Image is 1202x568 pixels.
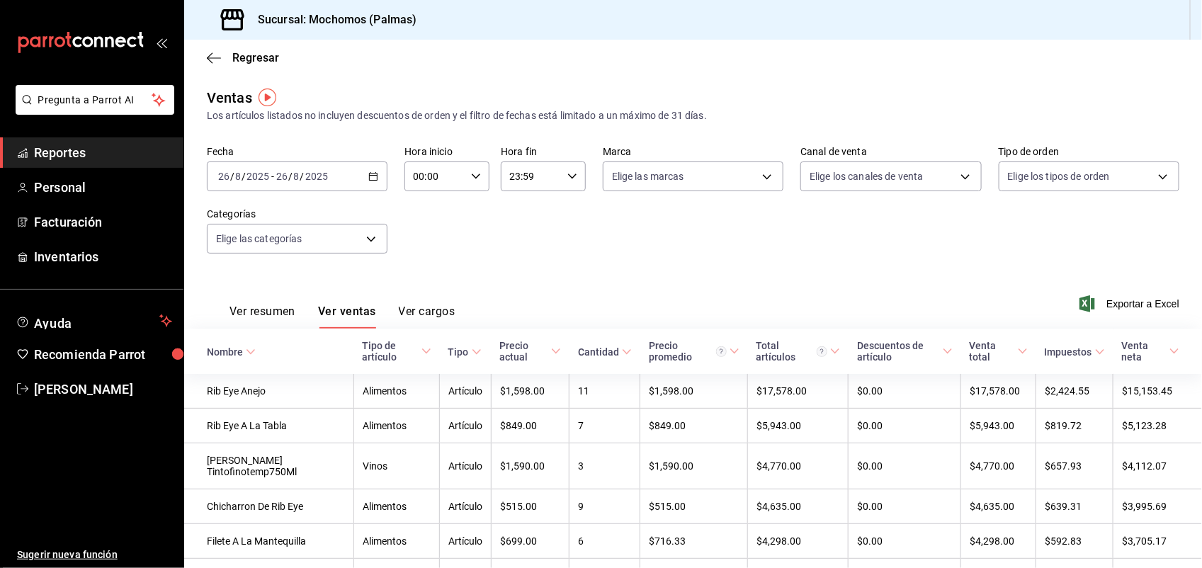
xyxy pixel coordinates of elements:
span: Elige los canales de venta [810,169,923,183]
td: $1,598.00 [492,374,569,409]
td: Rib Eye Anejo [184,374,354,409]
td: $819.72 [1036,409,1113,443]
span: Tipo de artículo [363,340,431,363]
div: Precio promedio [649,340,727,363]
td: $592.83 [1036,524,1113,559]
a: Pregunta a Parrot AI [10,103,174,118]
td: $5,943.00 [961,409,1036,443]
td: $515.00 [640,489,748,524]
td: $0.00 [849,489,961,524]
span: Reportes [34,143,172,162]
td: $4,635.00 [748,489,849,524]
td: Alimentos [354,524,440,559]
td: 6 [569,524,640,559]
td: $1,590.00 [492,443,569,489]
button: Ver cargos [399,305,455,329]
td: $4,298.00 [748,524,849,559]
button: open_drawer_menu [156,37,167,48]
button: Ver resumen [229,305,295,329]
span: Descuentos de artículo [857,340,953,363]
td: $17,578.00 [748,374,849,409]
div: Tipo [448,346,469,358]
td: $2,424.55 [1036,374,1113,409]
label: Canal de venta [800,147,981,157]
button: Pregunta a Parrot AI [16,85,174,115]
div: Venta total [970,340,1015,363]
span: Pregunta a Parrot AI [38,93,152,108]
input: -- [234,171,242,182]
svg: El total artículos considera cambios de precios en los artículos así como costos adicionales por ... [817,346,827,357]
td: Artículo [440,524,492,559]
td: $0.00 [849,443,961,489]
td: $849.00 [640,409,748,443]
span: / [300,171,305,182]
span: Facturación [34,212,172,232]
span: / [230,171,234,182]
input: ---- [305,171,329,182]
span: / [242,171,246,182]
div: Precio actual [500,340,548,363]
span: Precio promedio [649,340,739,363]
label: Categorías [207,210,387,220]
td: $4,770.00 [748,443,849,489]
span: Venta total [970,340,1028,363]
td: Vinos [354,443,440,489]
span: [PERSON_NAME] [34,380,172,399]
div: Total artículos [756,340,827,363]
td: $515.00 [492,489,569,524]
td: $4,112.07 [1113,443,1202,489]
span: Venta neta [1122,340,1179,363]
td: Alimentos [354,374,440,409]
td: $1,590.00 [640,443,748,489]
td: 9 [569,489,640,524]
td: $699.00 [492,524,569,559]
td: $0.00 [849,409,961,443]
h3: Sucursal: Mochomos (Palmas) [246,11,417,28]
span: Personal [34,178,172,197]
td: $639.31 [1036,489,1113,524]
span: Cantidad [578,346,632,358]
td: $657.93 [1036,443,1113,489]
td: $849.00 [492,409,569,443]
td: $15,153.45 [1113,374,1202,409]
label: Marca [603,147,783,157]
td: $17,578.00 [961,374,1036,409]
button: Regresar [207,51,279,64]
td: Artículo [440,489,492,524]
td: 11 [569,374,640,409]
div: Los artículos listados no incluyen descuentos de orden y el filtro de fechas está limitado a un m... [207,108,1179,123]
div: navigation tabs [229,305,455,329]
label: Tipo de orden [999,147,1179,157]
div: Venta neta [1122,340,1167,363]
svg: Precio promedio = Total artículos / cantidad [716,346,727,357]
input: -- [276,171,288,182]
span: Sugerir nueva función [17,547,172,562]
td: Rib Eye A La Tabla [184,409,354,443]
td: Artículo [440,443,492,489]
td: $0.00 [849,374,961,409]
div: Descuentos de artículo [857,340,940,363]
label: Fecha [207,147,387,157]
div: Ventas [207,87,252,108]
td: [PERSON_NAME] Tintofinotemp750Ml [184,443,354,489]
input: -- [293,171,300,182]
td: $4,635.00 [961,489,1036,524]
td: $5,123.28 [1113,409,1202,443]
td: $3,995.69 [1113,489,1202,524]
div: Impuestos [1045,346,1092,358]
div: Tipo de artículo [363,340,419,363]
span: Elige los tipos de orden [1008,169,1110,183]
td: $3,705.17 [1113,524,1202,559]
button: Exportar a Excel [1082,295,1179,312]
td: 3 [569,443,640,489]
td: $1,598.00 [640,374,748,409]
td: $5,943.00 [748,409,849,443]
div: Cantidad [578,346,619,358]
span: Elige las categorías [216,232,302,246]
span: / [288,171,293,182]
label: Hora fin [501,147,586,157]
span: Inventarios [34,247,172,266]
td: Alimentos [354,409,440,443]
td: Alimentos [354,489,440,524]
